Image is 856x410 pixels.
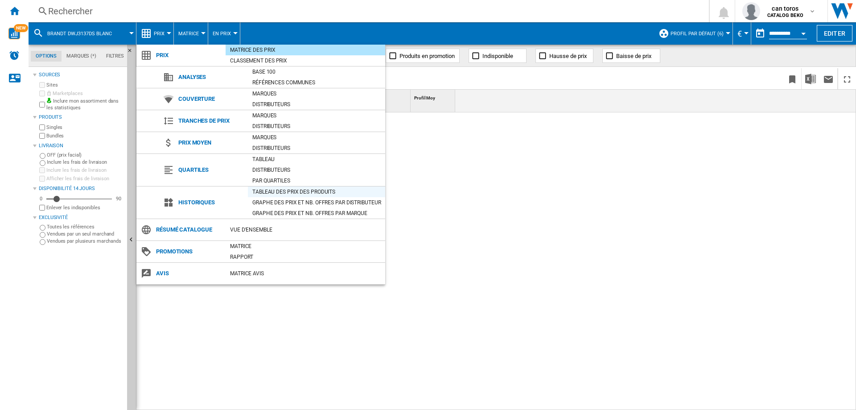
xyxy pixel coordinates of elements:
div: Distributeurs [248,122,385,131]
div: Graphe des prix et nb. offres par distributeur [248,198,385,207]
div: Matrice des prix [226,46,385,54]
div: Base 100 [248,67,385,76]
span: Couverture [174,93,248,105]
div: Matrice AVIS [226,269,385,278]
div: Rapport [226,253,385,261]
div: Marques [248,89,385,98]
span: Prix [152,49,226,62]
div: Marques [248,111,385,120]
div: Références communes [248,78,385,87]
div: Distributeurs [248,100,385,109]
div: Matrice [226,242,385,251]
span: Prix moyen [174,137,248,149]
div: Tableau [248,155,385,164]
span: Quartiles [174,164,248,176]
span: Résumé catalogue [152,224,226,236]
div: Vue d'ensemble [226,225,385,234]
span: Tranches de prix [174,115,248,127]
span: Historiques [174,196,248,209]
div: Distributeurs [248,144,385,153]
div: Par quartiles [248,176,385,185]
div: Classement des prix [226,56,385,65]
div: Distributeurs [248,166,385,174]
span: Avis [152,267,226,280]
div: Tableau des prix des produits [248,187,385,196]
span: Analyses [174,71,248,83]
div: Marques [248,133,385,142]
div: Graphe des prix et nb. offres par marque [248,209,385,218]
span: Promotions [152,245,226,258]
